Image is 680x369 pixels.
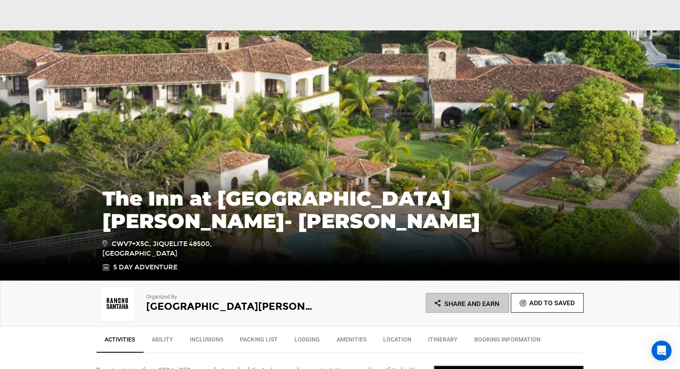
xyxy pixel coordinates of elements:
[97,287,138,321] img: 8f72ee78018e17f92b9dfaca95f3eb0d.png
[103,187,578,232] h1: The Inn at [GEOGRAPHIC_DATA][PERSON_NAME]- [PERSON_NAME]
[329,331,375,352] a: Amenities
[114,263,178,272] span: 5 Day Adventure
[103,238,222,259] span: CWV7+X5C, Jiquelite 48500, [GEOGRAPHIC_DATA]
[147,301,317,312] h2: [GEOGRAPHIC_DATA][PERSON_NAME]
[182,331,232,352] a: Inclusions
[144,331,182,352] a: Ability
[97,331,144,353] a: Activities
[530,299,575,307] span: Add To Saved
[652,341,672,361] div: Open Intercom Messenger
[420,331,466,352] a: Itinerary
[232,331,286,352] a: Packing List
[375,331,420,352] a: Location
[466,331,549,352] a: BOOKING INFORMATION
[147,293,317,301] p: Organized By
[286,331,329,352] a: Lodging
